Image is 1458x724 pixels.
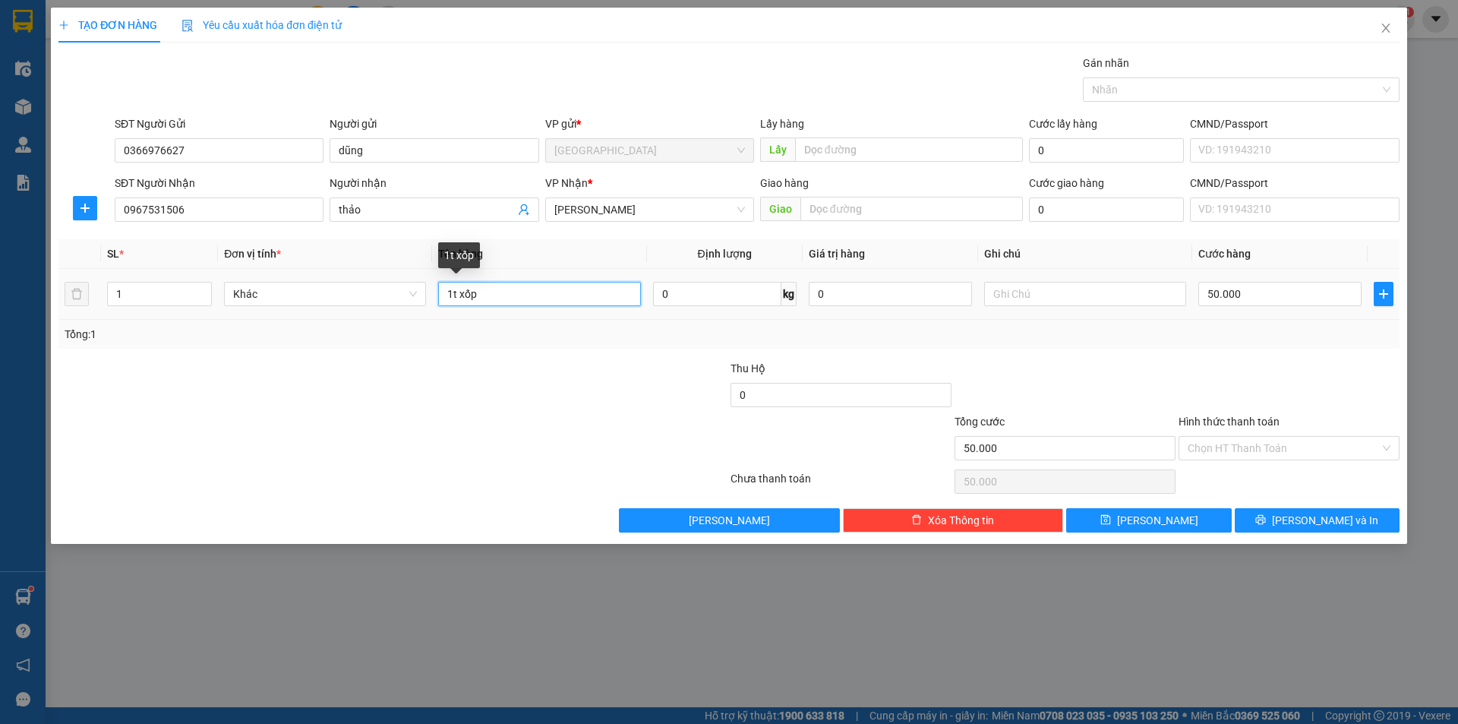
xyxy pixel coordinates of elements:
[1365,8,1407,50] button: Close
[1198,248,1251,260] span: Cước hàng
[619,508,840,533] button: [PERSON_NAME]
[518,204,530,216] span: user-add
[1100,514,1111,526] span: save
[73,196,97,220] button: plus
[689,512,770,529] span: [PERSON_NAME]
[224,248,281,260] span: Đơn vị tính
[233,283,417,305] span: Khác
[1179,416,1280,428] label: Hình thức thanh toán
[781,282,797,306] span: kg
[1029,198,1184,222] input: Cước giao hàng
[698,248,752,260] span: Định lượng
[1255,514,1266,526] span: printer
[1190,115,1399,132] div: CMND/Passport
[545,115,754,132] div: VP gửi
[1066,508,1231,533] button: save[PERSON_NAME]
[1083,57,1129,69] label: Gán nhãn
[984,282,1186,306] input: Ghi Chú
[800,197,1023,221] input: Dọc đường
[58,20,69,30] span: plus
[181,19,342,31] span: Yêu cầu xuất hóa đơn điện tử
[760,138,795,162] span: Lấy
[760,177,809,189] span: Giao hàng
[1235,508,1400,533] button: printer[PERSON_NAME] và In
[1029,138,1184,163] input: Cước lấy hàng
[760,197,800,221] span: Giao
[729,470,953,497] div: Chưa thanh toán
[1029,118,1097,130] label: Cước lấy hàng
[1029,177,1104,189] label: Cước giao hàng
[731,362,765,375] span: Thu Hộ
[58,19,157,31] span: TẠO ĐƠN HÀNG
[795,138,1023,162] input: Dọc đường
[65,326,563,343] div: Tổng: 1
[545,177,588,189] span: VP Nhận
[115,175,323,191] div: SĐT Người Nhận
[911,514,922,526] span: delete
[978,239,1192,269] th: Ghi chú
[809,282,972,306] input: 0
[65,282,89,306] button: delete
[1374,282,1393,306] button: plus
[181,20,194,32] img: icon
[760,118,804,130] span: Lấy hàng
[1380,22,1392,34] span: close
[438,242,480,268] div: 1t xốp
[74,202,96,214] span: plus
[107,248,119,260] span: SL
[115,115,323,132] div: SĐT Người Gửi
[809,248,865,260] span: Giá trị hàng
[438,282,640,306] input: VD: Bàn, Ghế
[330,175,538,191] div: Người nhận
[1272,512,1378,529] span: [PERSON_NAME] và In
[1374,288,1393,300] span: plus
[955,416,1005,428] span: Tổng cước
[330,115,538,132] div: Người gửi
[1117,512,1198,529] span: [PERSON_NAME]
[843,508,1064,533] button: deleteXóa Thông tin
[554,198,745,221] span: Phan Thiết
[1190,175,1399,191] div: CMND/Passport
[928,512,994,529] span: Xóa Thông tin
[554,139,745,162] span: Đà Lạt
